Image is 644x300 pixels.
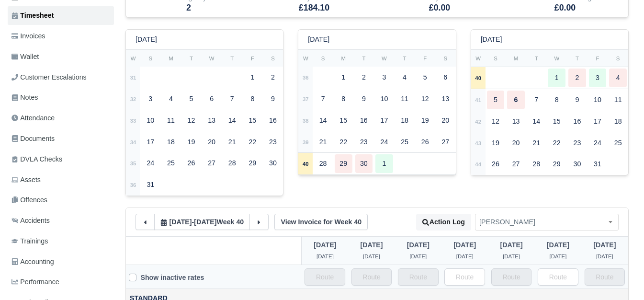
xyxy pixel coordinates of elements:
div: 30 [355,154,373,173]
h5: £184.10 [259,3,370,13]
div: 23 [355,133,373,151]
div: 30 [264,154,282,173]
div: 6 [203,90,221,108]
span: Documents [11,133,55,144]
span: Amir Hussain [475,216,618,228]
div: 15 [548,112,565,131]
div: 24 [589,134,607,152]
div: 27 [203,154,221,173]
small: S [271,56,275,61]
small: F [596,56,599,61]
strong: 38 [303,118,309,124]
strong: 31 [130,75,136,81]
span: Performance [11,277,59,288]
a: Assets [8,171,114,189]
span: 3 days ago [547,241,569,249]
small: T [190,56,193,61]
small: M [341,56,346,61]
span: 3 days ago [550,254,567,259]
span: 5 days ago [453,241,476,249]
a: Attendance [8,109,114,127]
a: Documents [8,129,114,148]
small: T [362,56,365,61]
div: 21 [528,134,545,152]
small: S [616,56,620,61]
div: 31 [142,175,159,194]
strong: 44 [475,162,481,167]
div: 8 [548,91,565,109]
small: W [209,56,215,61]
span: Notes [11,92,38,103]
small: W [131,56,136,61]
div: 26 [182,154,200,173]
iframe: Chat Widget [596,254,644,300]
div: 27 [507,155,525,173]
span: Accounting [11,256,54,267]
a: Accidents [8,211,114,230]
span: Customer Escalations [11,72,87,83]
div: 21 [223,133,241,151]
input: Route [585,268,625,286]
div: 12 [416,90,434,108]
div: 5 [416,68,434,87]
span: 1 week ago [169,218,192,226]
a: Trainings [8,232,114,251]
div: 7 [314,90,332,108]
div: 13 [507,112,525,131]
strong: 43 [475,140,481,146]
div: 22 [335,133,352,151]
input: Route [351,268,392,286]
div: 19 [182,133,200,151]
span: 1 day ago [194,218,216,226]
div: 28 [528,155,545,173]
a: Wallet [8,47,114,66]
span: 1 week ago [316,254,334,259]
div: 28 [223,154,241,173]
span: 1 week ago [314,241,336,249]
div: 23 [264,133,282,151]
span: 2 days ago [593,241,616,249]
div: 10 [142,111,159,130]
strong: 40 [475,75,481,81]
div: 8 [335,90,352,108]
div: 15 [335,111,352,130]
strong: 36 [303,75,309,81]
small: T [403,56,407,61]
div: 4 [396,68,414,87]
div: 2 [355,68,373,87]
small: T [535,56,538,61]
div: 11 [162,111,180,130]
small: S [444,56,448,61]
a: View Invoice for Week 40 [274,214,368,230]
h6: [DATE] [308,35,329,44]
a: Offences [8,191,114,209]
small: T [230,56,234,61]
span: Amir Hussain [475,214,619,231]
h5: £0.00 [384,3,495,13]
div: 11 [396,90,414,108]
div: 25 [162,154,180,173]
div: 1 [375,154,393,173]
div: 26 [487,155,505,173]
span: 4 days ago [503,254,520,259]
div: 29 [244,154,261,173]
div: 17 [589,112,607,131]
div: 7 [528,91,545,109]
div: 19 [487,134,505,152]
div: 22 [244,133,261,151]
small: W [382,56,387,61]
span: 5 days ago [456,254,474,259]
strong: 33 [130,118,136,124]
div: 6 [437,68,454,87]
div: 16 [355,111,373,130]
span: Attendance [11,113,55,124]
span: Wallet [11,51,39,62]
input: Route [305,268,345,286]
strong: 35 [130,161,136,166]
div: 14 [528,112,545,131]
div: 21 [314,133,332,151]
div: 31 [589,155,607,173]
div: 15 [244,111,261,130]
div: 14 [223,111,241,130]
